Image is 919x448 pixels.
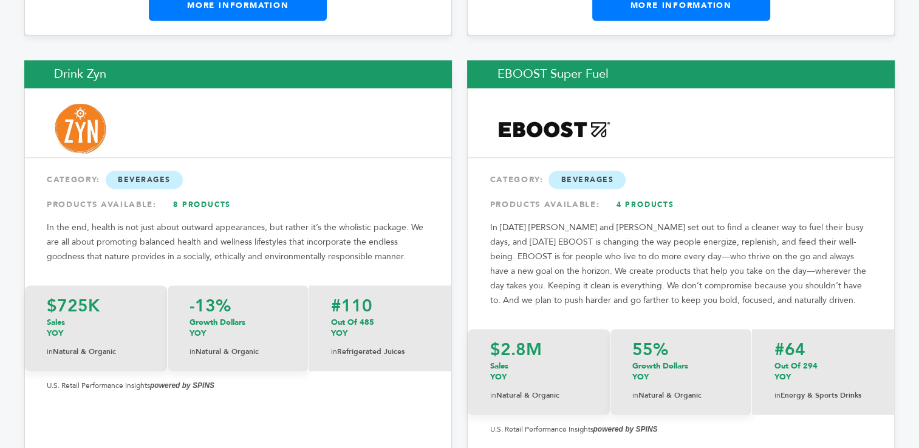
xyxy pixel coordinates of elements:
span: YOY [47,328,63,339]
span: in [632,390,638,400]
p: In the end, health is not just about outward appearances, but rather it’s the wholistic package. ... [47,220,429,264]
span: Beverages [106,171,183,189]
p: Natural & Organic [47,345,145,359]
a: 4 Products [603,194,688,216]
p: Natural & Organic [632,389,729,402]
span: in [47,347,53,356]
span: in [774,390,780,400]
span: YOY [774,372,790,382]
p: #110 [331,297,429,314]
span: in [490,390,496,400]
p: $725K [47,297,145,314]
span: YOY [331,328,347,339]
p: In [DATE] [PERSON_NAME] and [PERSON_NAME] set out to find a cleaner way to fuel their busy days, ... [490,220,872,308]
div: CATEGORY: [490,169,872,191]
p: Natural & Organic [190,345,287,359]
div: PRODUCTS AVAILABLE: [490,194,872,216]
span: in [190,347,196,356]
p: -13% [190,297,287,314]
img: EBOOST Super Fuel [498,109,610,150]
span: YOY [490,372,506,382]
p: U.S. Retail Performance Insights [47,378,429,393]
p: U.S. Retail Performance Insights [490,422,872,436]
h2: EBOOST Super Fuel [467,60,895,88]
p: Sales [490,361,588,382]
p: #64 [774,341,872,358]
p: Out of 294 [774,361,872,382]
p: Sales [47,317,145,339]
div: PRODUCTS AVAILABLE: [47,194,429,216]
strong: powered by SPINS [593,425,657,433]
h2: Drink Zyn [24,60,452,88]
p: Natural & Organic [490,389,588,402]
p: Out of 485 [331,317,429,339]
span: YOY [632,372,649,382]
div: CATEGORY: [47,169,429,191]
img: Drink Zyn [55,103,106,155]
span: YOY [190,328,206,339]
p: Growth Dollars [190,317,287,339]
p: Refrigerated Juices [331,345,429,359]
strong: powered by SPINS [150,381,214,390]
p: $2.8M [490,341,588,358]
span: Beverages [548,171,626,189]
span: in [331,347,337,356]
p: Energy & Sports Drinks [774,389,872,402]
p: Growth Dollars [632,361,729,382]
a: 8 Products [160,194,245,216]
p: 55% [632,341,729,358]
